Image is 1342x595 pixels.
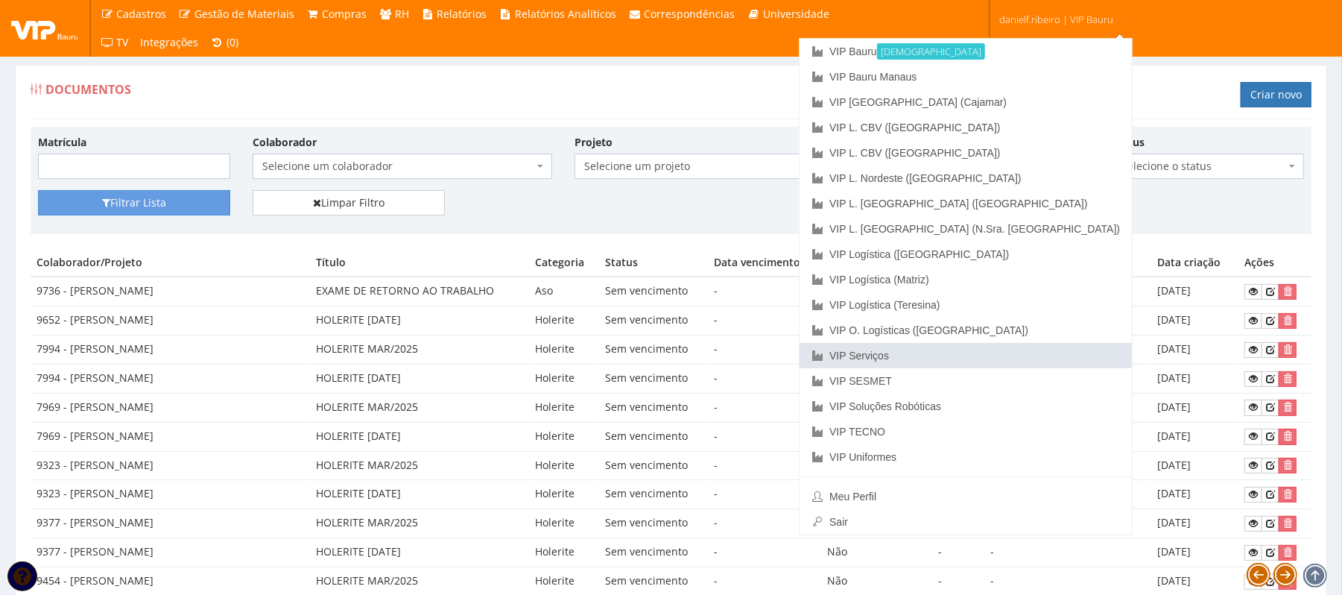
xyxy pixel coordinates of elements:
[310,422,529,451] td: HOLERITE [DATE]
[800,242,1132,267] a: VIP Logística ([GEOGRAPHIC_DATA])
[800,115,1132,140] a: VIP L. CBV ([GEOGRAPHIC_DATA])
[599,451,708,480] td: Sem vencimento
[584,159,855,174] span: Selecione um projeto
[932,538,984,567] td: -
[529,249,599,277] th: Categoria
[599,277,708,306] td: Sem vencimento
[310,306,529,336] td: HOLERITE [DATE]
[31,509,310,538] td: 9377 - [PERSON_NAME]
[253,190,445,215] a: Limpar Filtro
[709,422,822,451] td: -
[800,216,1132,242] a: VIP L. [GEOGRAPHIC_DATA] (N.Sra. [GEOGRAPHIC_DATA])
[529,277,599,306] td: Aso
[800,191,1132,216] a: VIP L. [GEOGRAPHIC_DATA] ([GEOGRAPHIC_DATA])
[800,444,1132,470] a: VIP Uniformes
[38,190,230,215] button: Filtrar Lista
[599,509,708,538] td: Sem vencimento
[11,17,78,40] img: logo
[310,277,529,306] td: EXAME DE RETORNO AO TRABALHO
[1152,451,1238,480] td: [DATE]
[310,451,529,480] td: HOLERITE MAR/2025
[31,422,310,451] td: 7969 - [PERSON_NAME]
[599,393,708,422] td: Sem vencimento
[141,35,199,49] span: Integrações
[95,28,135,57] a: TV
[529,509,599,538] td: Holerite
[1152,364,1238,393] td: [DATE]
[800,267,1132,292] a: VIP Logística (Matriz)
[310,249,529,277] th: Título
[310,393,529,422] td: HOLERITE MAR/2025
[31,249,310,277] th: Colaborador/Projeto
[529,364,599,393] td: Holerite
[1152,336,1238,365] td: [DATE]
[31,480,310,509] td: 9323 - [PERSON_NAME]
[135,28,205,57] a: Integrações
[575,135,613,150] label: Projeto
[529,538,599,567] td: Holerite
[529,451,599,480] td: Holerite
[38,135,86,150] label: Matrícula
[529,422,599,451] td: Holerite
[310,336,529,365] td: HOLERITE MAR/2025
[437,7,487,21] span: Relatórios
[1152,422,1238,451] td: [DATE]
[45,81,131,98] span: Documentos
[227,35,238,49] span: (0)
[800,166,1132,191] a: VIP L. Nordeste ([GEOGRAPHIC_DATA])
[709,306,822,336] td: -
[194,7,294,21] span: Gestão de Materiais
[1152,480,1238,509] td: [DATE]
[709,480,822,509] td: -
[310,509,529,538] td: HOLERITE MAR/2025
[709,336,822,365] td: -
[599,306,708,336] td: Sem vencimento
[1152,393,1238,422] td: [DATE]
[529,306,599,336] td: Holerite
[1152,277,1238,306] td: [DATE]
[310,480,529,509] td: HOLERITE [DATE]
[877,43,985,60] small: [DEMOGRAPHIC_DATA]
[117,35,129,49] span: TV
[310,364,529,393] td: HOLERITE [DATE]
[529,393,599,422] td: Holerite
[515,7,616,21] span: Relatórios Analíticos
[1152,306,1238,336] td: [DATE]
[645,7,735,21] span: Correspondências
[599,364,708,393] td: Sem vencimento
[800,64,1132,89] a: VIP Bauru Manaus
[709,364,822,393] td: -
[800,318,1132,343] a: VIP O. Logísticas ([GEOGRAPHIC_DATA])
[800,509,1132,535] a: Sair
[800,343,1132,368] a: VIP Serviços
[117,7,167,21] span: Cadastros
[575,154,874,179] span: Selecione um projeto
[800,419,1132,444] a: VIP TECNO
[205,28,245,57] a: (0)
[1112,154,1304,179] span: Selecione o status
[999,12,1113,27] span: danielf.ribeiro | VIP Bauru
[253,154,552,179] span: Selecione um colaborador
[800,39,1132,64] a: VIP Bauru[DEMOGRAPHIC_DATA]
[800,368,1132,394] a: VIP SESMET
[310,538,529,567] td: HOLERITE [DATE]
[599,538,708,567] td: Sem vencimento
[253,135,317,150] label: Colaborador
[31,277,310,306] td: 9736 - [PERSON_NAME]
[529,336,599,365] td: Holerite
[800,484,1132,509] a: Meu Perfil
[800,394,1132,419] a: VIP Soluções Robóticas
[599,249,708,277] th: Status
[709,277,822,306] td: -
[31,306,310,336] td: 9652 - [PERSON_NAME]
[323,7,367,21] span: Compras
[31,393,310,422] td: 7969 - [PERSON_NAME]
[1152,509,1238,538] td: [DATE]
[31,538,310,567] td: 9377 - [PERSON_NAME]
[599,336,708,365] td: Sem vencimento
[599,422,708,451] td: Sem vencimento
[709,249,822,277] th: Data vencimento
[262,159,534,174] span: Selecione um colaborador
[800,89,1132,115] a: VIP [GEOGRAPHIC_DATA] (Cajamar)
[800,292,1132,318] a: VIP Logística (Teresina)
